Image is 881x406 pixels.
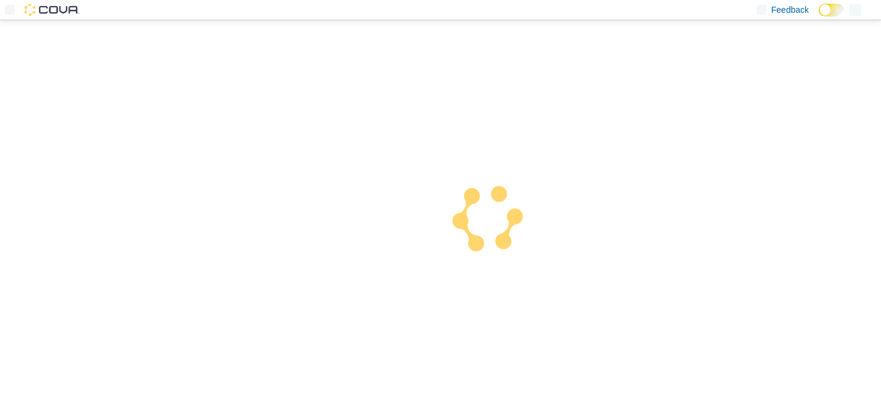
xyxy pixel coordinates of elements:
[441,175,532,267] img: cova-loader
[771,4,809,16] span: Feedback
[819,4,844,17] input: Dark Mode
[24,4,80,16] img: Cova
